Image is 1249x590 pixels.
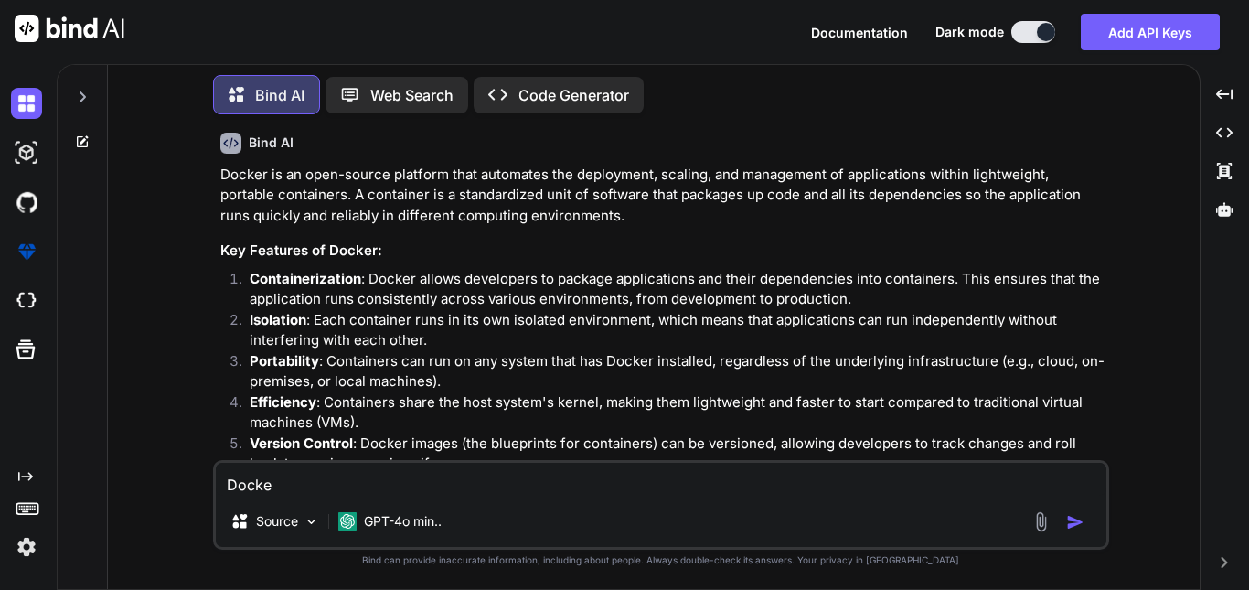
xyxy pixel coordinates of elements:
[370,84,454,106] p: Web Search
[216,463,1106,496] textarea: Docke
[250,351,1105,392] p: : Containers can run on any system that has Docker installed, regardless of the underlying infras...
[11,88,42,119] img: darkChat
[250,269,1105,310] p: : Docker allows developers to package applications and their dependencies into containers. This e...
[1066,513,1084,531] img: icon
[255,84,304,106] p: Bind AI
[15,15,124,42] img: Bind AI
[811,25,908,40] span: Documentation
[11,285,42,316] img: cloudideIcon
[213,553,1109,567] p: Bind can provide inaccurate information, including about people. Always double-check its answers....
[256,512,298,531] p: Source
[935,23,1004,41] span: Dark mode
[250,434,353,452] strong: Version Control
[250,392,1105,434] p: : Containers share the host system's kernel, making them lightweight and faster to start compared...
[338,512,357,531] img: GPT-4o mini
[304,514,319,530] img: Pick Models
[11,236,42,267] img: premium
[220,165,1105,227] p: Docker is an open-source platform that automates the deployment, scaling, and management of appli...
[1030,511,1052,532] img: attachment
[11,137,42,168] img: darkAi-studio
[250,310,1105,351] p: : Each container runs in its own isolated environment, which means that applications can run inde...
[11,531,42,563] img: settings
[250,311,306,328] strong: Isolation
[811,23,908,42] button: Documentation
[250,352,319,370] strong: Portability
[250,270,361,287] strong: Containerization
[1081,14,1220,50] button: Add API Keys
[364,512,442,531] p: GPT-4o min..
[518,84,629,106] p: Code Generator
[220,241,1105,262] h3: Key Features of Docker:
[250,393,316,411] strong: Efficiency
[250,434,1105,475] p: : Docker images (the blueprints for containers) can be versioned, allowing developers to track ch...
[249,134,294,152] h6: Bind AI
[11,187,42,218] img: githubDark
